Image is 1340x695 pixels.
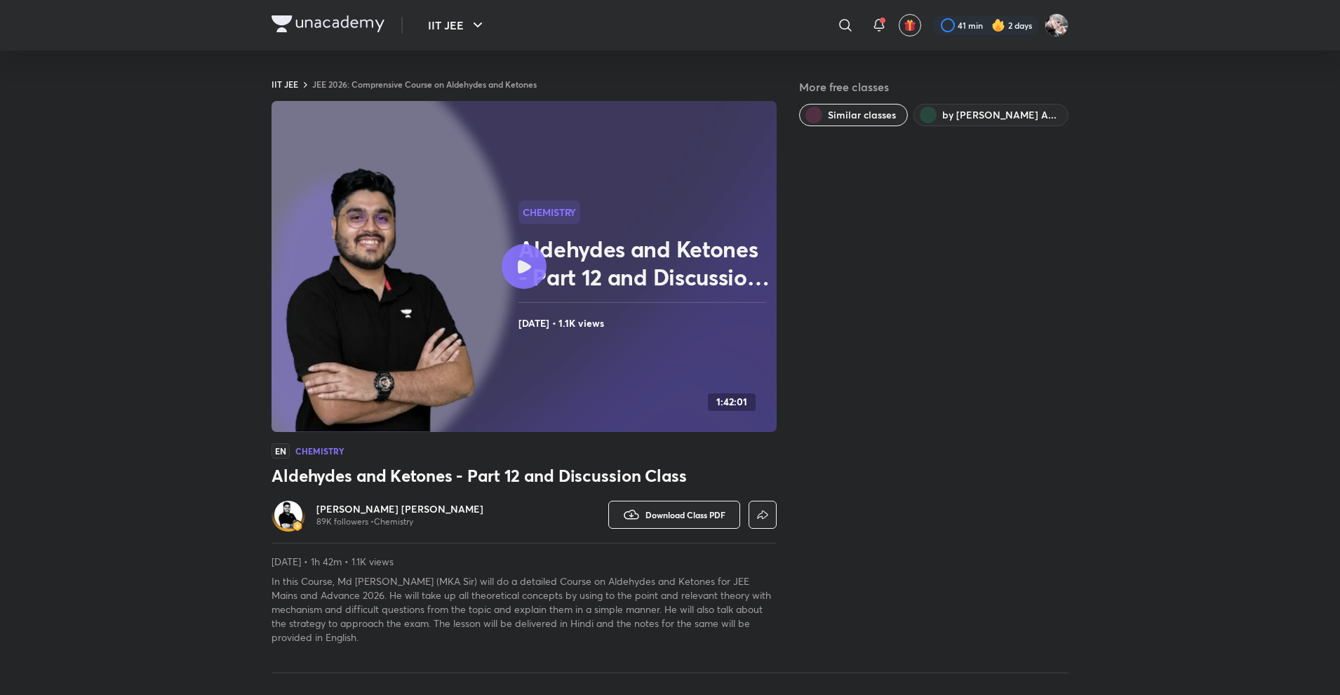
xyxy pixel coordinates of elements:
[274,501,302,529] img: Avatar
[272,79,298,90] a: IIT JEE
[293,521,302,531] img: badge
[272,15,384,32] img: Company Logo
[942,108,1057,122] span: by Mohammad Kashif Alam
[828,108,896,122] span: Similar classes
[518,314,771,332] h4: [DATE] • 1.1K views
[272,555,777,569] p: [DATE] • 1h 42m • 1.1K views
[272,15,384,36] a: Company Logo
[518,235,771,291] h2: Aldehydes and Ketones - Part 12 and Discussion Class
[608,501,740,529] button: Download Class PDF
[799,104,908,126] button: Similar classes
[312,79,537,90] a: JEE 2026: Comprensive Course on Aldehydes and Ketones
[799,79,1068,95] h5: More free classes
[645,509,725,520] span: Download Class PDF
[272,464,777,487] h3: Aldehydes and Ketones - Part 12 and Discussion Class
[272,574,777,645] p: In this Course, Md [PERSON_NAME] (MKA Sir) will do a detailed Course on Aldehydes and Ketones for...
[904,19,916,32] img: avatar
[991,18,1005,32] img: streak
[272,443,290,459] span: EN
[295,447,344,455] h4: Chemistry
[913,104,1068,126] button: by Mohammad Kashif Alam
[899,14,921,36] button: avatar
[316,502,483,516] a: [PERSON_NAME] [PERSON_NAME]
[716,396,747,408] h4: 1:42:01
[1045,13,1068,37] img: Navin Raj
[272,498,305,532] a: Avatarbadge
[316,516,483,527] p: 89K followers • Chemistry
[420,11,495,39] button: IIT JEE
